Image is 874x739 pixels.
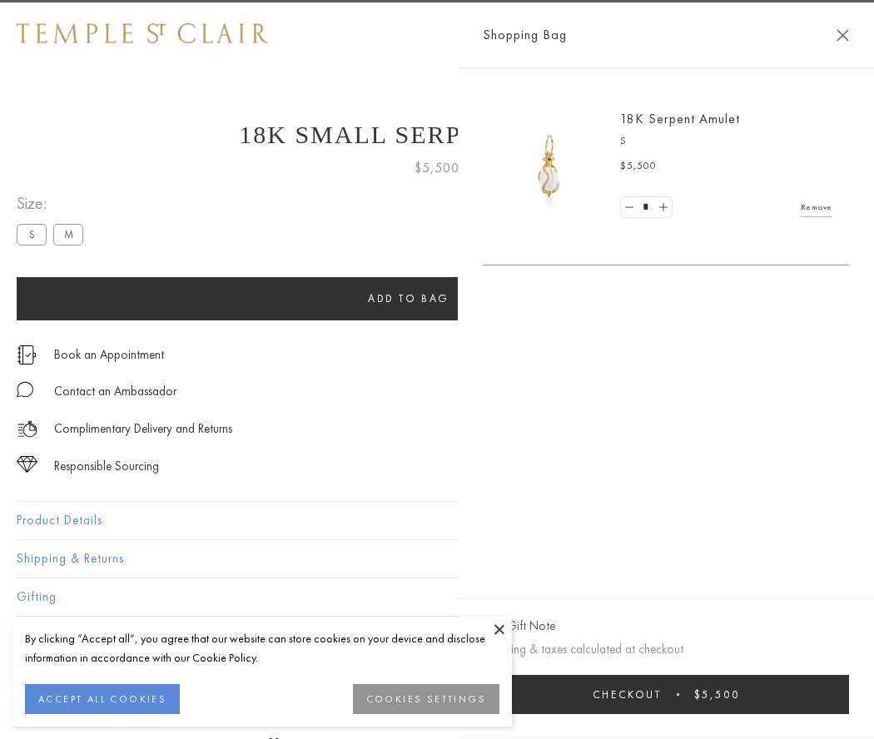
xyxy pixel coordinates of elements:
a: Set quantity to 0 [621,197,638,218]
span: $5,500 [694,687,740,702]
p: S [620,133,832,150]
img: P51836-E11SERPPV [499,117,599,216]
button: Add Gift Note [483,616,555,637]
button: Product Details [17,502,857,539]
h1: 18K Small Serpent Amulet [17,121,857,149]
a: Book an Appointment [54,345,164,364]
span: Shopping Bag [483,24,567,46]
button: Close Shopping Bag [837,29,849,42]
div: Contact an Ambassador [54,381,176,402]
label: M [53,224,83,245]
img: icon_sourcing.svg [17,456,37,473]
div: By clicking “Accept all”, you agree that our website can store cookies on your device and disclos... [25,629,499,667]
label: S [17,224,47,245]
img: MessageIcon-01_2.svg [17,381,33,398]
img: icon_appointment.svg [17,345,37,365]
span: $5,500 [415,157,459,179]
span: Size: [17,190,90,217]
button: ACCEPT ALL COOKIES [25,684,180,714]
button: COOKIES SETTINGS [353,684,499,714]
button: Checkout $5,500 [483,675,849,714]
p: Shipping & taxes calculated at checkout [483,639,849,660]
button: Add to bag [17,277,801,320]
a: Remove [801,198,832,216]
span: $5,500 [620,158,657,175]
img: icon_delivery.svg [17,419,37,439]
img: Temple St. Clair [17,23,268,43]
p: Complimentary Delivery and Returns [54,419,232,439]
span: Checkout [593,687,662,702]
a: Set quantity to 2 [654,197,671,218]
button: Shipping & Returns [17,540,857,578]
a: 18K Serpent Amulet [620,110,740,127]
span: Add to bag [368,291,449,305]
div: Responsible Sourcing [54,456,159,477]
button: Gifting [17,578,857,616]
